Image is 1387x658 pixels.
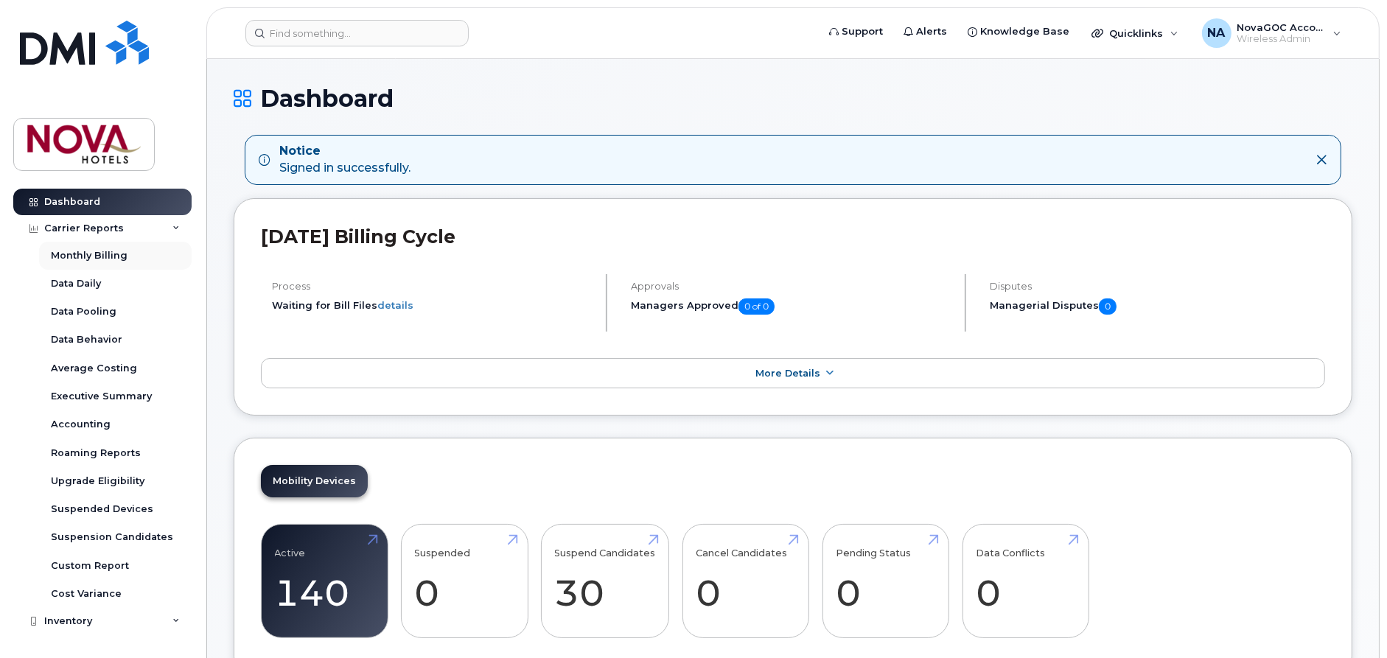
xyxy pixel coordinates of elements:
strong: Notice [279,143,410,160]
a: Suspend Candidates 30 [555,533,656,630]
h5: Managerial Disputes [990,298,1325,315]
div: Signed in successfully. [279,143,410,177]
a: Active 140 [275,533,374,630]
a: Data Conflicts 0 [976,533,1075,630]
h4: Approvals [631,281,952,292]
a: Pending Status 0 [836,533,935,630]
a: details [377,299,413,311]
span: 0 of 0 [738,298,775,315]
span: More Details [755,368,820,379]
span: 0 [1099,298,1117,315]
h5: Managers Approved [631,298,952,315]
h4: Process [272,281,593,292]
h2: [DATE] Billing Cycle [261,225,1325,248]
h4: Disputes [990,281,1325,292]
a: Suspended 0 [415,533,514,630]
h1: Dashboard [234,85,1352,111]
a: Cancel Candidates 0 [696,533,795,630]
li: Waiting for Bill Files [272,298,593,312]
a: Mobility Devices [261,465,368,497]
